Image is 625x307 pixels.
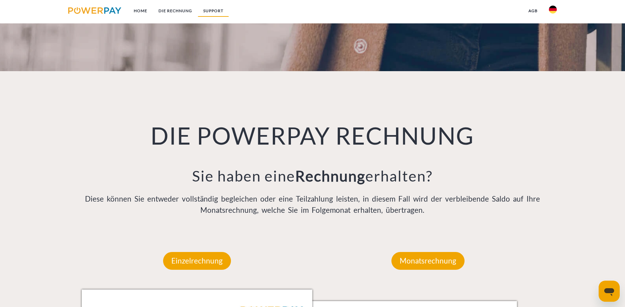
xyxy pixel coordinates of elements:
[82,167,544,185] h3: Sie haben eine erhalten?
[523,5,543,17] a: agb
[599,281,620,302] iframe: Schaltfläche zum Öffnen des Messaging-Fensters
[549,6,557,14] img: de
[153,5,198,17] a: DIE RECHNUNG
[295,167,365,185] b: Rechnung
[391,252,465,270] p: Monatsrechnung
[128,5,153,17] a: Home
[163,252,231,270] p: Einzelrechnung
[82,121,544,150] h1: DIE POWERPAY RECHNUNG
[198,5,229,17] a: SUPPORT
[68,7,121,14] img: logo-powerpay.svg
[82,193,544,216] p: Diese können Sie entweder vollständig begleichen oder eine Teilzahlung leisten, in diesem Fall wi...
